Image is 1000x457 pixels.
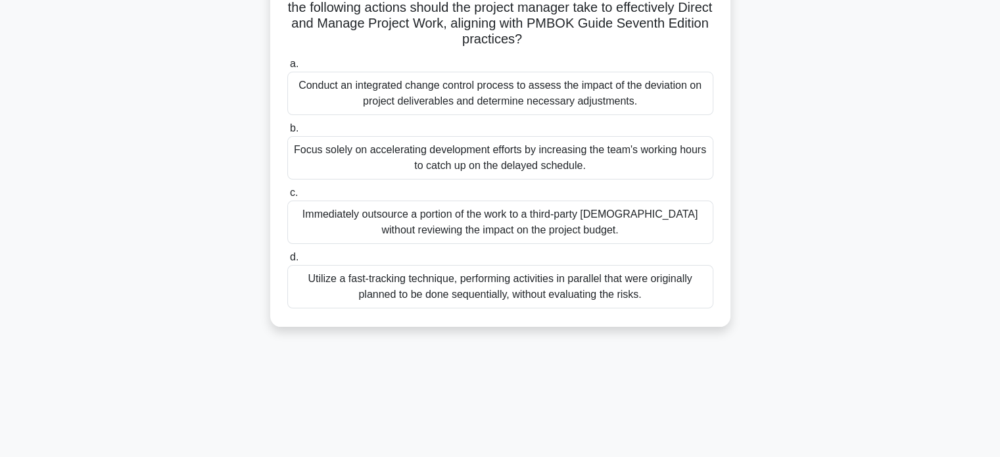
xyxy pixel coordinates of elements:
[290,58,298,69] span: a.
[290,187,298,198] span: c.
[287,72,713,115] div: Conduct an integrated change control process to assess the impact of the deviation on project del...
[287,136,713,180] div: Focus solely on accelerating development efforts by increasing the team's working hours to catch ...
[287,265,713,308] div: Utilize a fast-tracking technique, performing activities in parallel that were originally planned...
[290,122,298,133] span: b.
[290,251,298,262] span: d.
[287,201,713,244] div: Immediately outsource a portion of the work to a third-party [DEMOGRAPHIC_DATA] without reviewing...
